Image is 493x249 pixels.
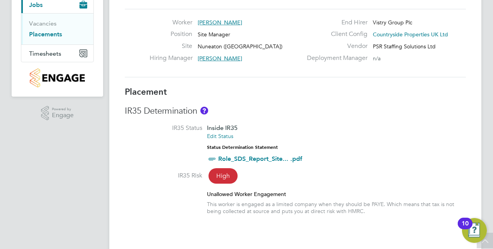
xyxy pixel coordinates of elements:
strong: Status Determination Statement [207,145,278,150]
span: PSR Staffing Solutions Ltd [373,43,436,50]
div: Jobs [21,13,93,44]
span: Countryside Properties UK Ltd [373,31,448,38]
a: Powered byEngage [41,106,74,121]
span: Inside IR35 [207,124,238,131]
label: Worker [150,19,192,27]
span: Nuneaton ([GEOGRAPHIC_DATA]) [198,43,283,50]
label: Site [150,42,192,50]
span: [PERSON_NAME] [198,55,242,62]
button: Open Resource Center, 10 new notifications [462,218,487,243]
a: Role_SDS_Report_Site... .pdf [218,155,302,162]
span: Powered by [52,106,74,113]
label: End Hirer [302,19,367,27]
span: [PERSON_NAME] [198,19,242,26]
label: Position [150,30,192,38]
span: High [209,168,238,184]
div: 10 [462,223,469,234]
label: IR35 Status [125,124,202,132]
h3: IR35 Determination [125,106,466,117]
a: Go to home page [21,68,94,87]
img: countryside-properties-logo-retina.png [30,68,84,87]
label: Hiring Manager [150,54,192,62]
label: Vendor [302,42,367,50]
span: Engage [52,112,74,119]
span: Timesheets [29,50,61,57]
a: Vacancies [29,20,57,27]
span: n/a [373,55,381,62]
label: Deployment Manager [302,54,367,62]
label: Client Config [302,30,367,38]
button: About IR35 [200,107,208,114]
div: Unallowed Worker Engagement [207,191,466,198]
label: IR35 Risk [125,172,202,180]
div: This worker is engaged as a limited company when they should be PAYE. Which means that tax is not... [207,201,466,215]
b: Placement [125,87,167,97]
a: Placements [29,31,62,38]
span: Site Manager [198,31,230,38]
span: Jobs [29,1,43,9]
a: Edit Status [207,133,233,140]
button: Timesheets [21,45,93,62]
span: Vistry Group Plc [373,19,412,26]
